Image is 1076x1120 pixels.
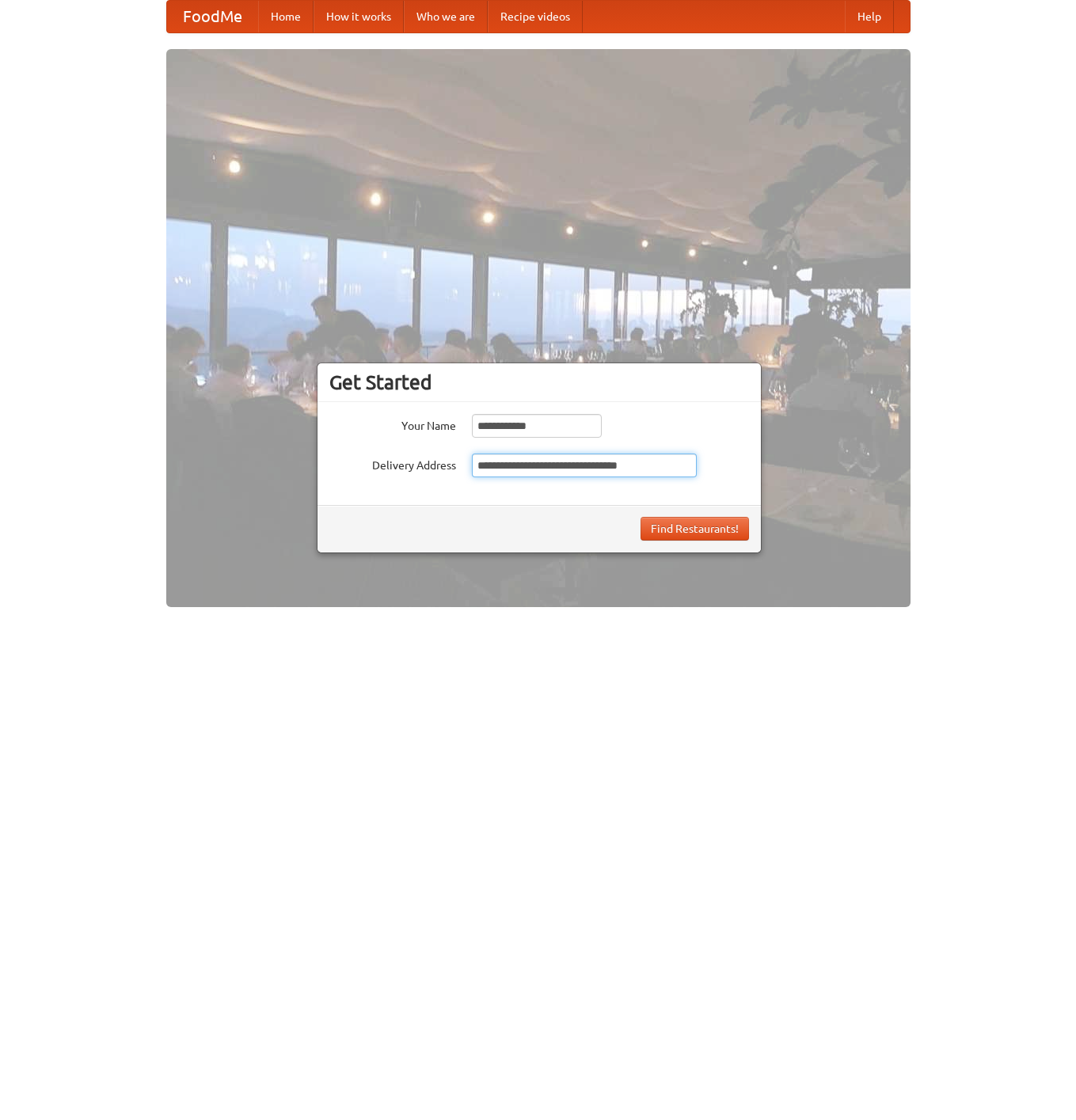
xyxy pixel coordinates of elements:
a: Recipe videos [488,1,583,32]
a: FoodMe [167,1,258,32]
a: Help [845,1,894,32]
a: Home [258,1,314,32]
label: Delivery Address [329,454,456,473]
a: How it works [314,1,404,32]
a: Who we are [404,1,488,32]
h3: Get Started [329,370,749,394]
button: Find Restaurants! [641,517,749,541]
label: Your Name [329,414,456,434]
